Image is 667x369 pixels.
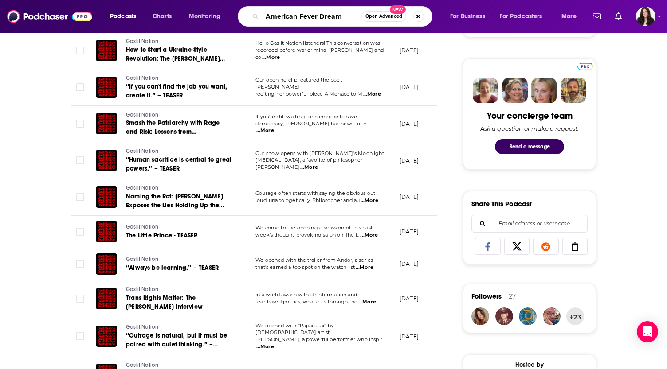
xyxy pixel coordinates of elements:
span: Gaslit Nation [126,286,158,292]
span: Toggle select row [76,228,84,236]
span: Toggle select row [76,260,84,268]
span: [PERSON_NAME], a powerful performer who inspir [255,336,382,342]
span: More [561,10,577,23]
a: How to Start a Ukraine-Style Revolution: The [PERSON_NAME] Interview [126,46,232,63]
button: Send a message [495,139,564,154]
span: We opened with “Papaoutai” by [DEMOGRAPHIC_DATA] artist [255,322,333,336]
a: Pro website [577,62,593,70]
a: Share on Reddit [533,238,559,255]
span: ...More [256,343,274,350]
span: Gaslit Nation [126,75,158,81]
span: “If you can't find the job you want, create it.” – TEASER [126,83,227,99]
img: Podchaser Pro [577,63,593,70]
p: [DATE] [400,228,419,235]
a: “Human sacrifice is central to great powers.” – TEASER [126,155,232,173]
span: New [390,5,406,14]
span: Our show opens with [PERSON_NAME]’s Moonlight [255,150,384,156]
a: Gaslit Nation [126,286,232,294]
span: ...More [358,299,376,306]
span: For Podcasters [500,10,542,23]
span: We opened with the trailer from Andor, a series [255,257,373,263]
a: “Always be learning.” – TEASER [126,264,231,272]
span: If you're still waiting for someone to save [255,113,357,120]
span: fear-based politics, what cuts through the [255,299,357,305]
span: Toggle select row [76,295,84,303]
a: The Little Prince - TEASER [126,231,231,240]
a: Gaslit Nation [126,74,232,82]
input: Search podcasts, credits, & more... [262,9,361,23]
img: Barbara Profile [502,78,528,103]
div: 27 [509,292,516,300]
a: Trans Rights Matter: The [PERSON_NAME] Interview [126,294,232,311]
a: Share on X/Twitter [504,238,530,255]
span: “Outrage is natural, but it must be paired with quiet thinking.” – TEASER [126,332,227,357]
a: Podchaser - Follow, Share and Rate Podcasts [7,8,92,25]
button: Show profile menu [636,7,655,26]
a: Gaslit Nation [126,323,232,331]
a: Gaslit Nation [126,184,232,192]
span: ...More [356,264,373,271]
span: loud, unapologetically. Philosopher and au [255,197,360,203]
div: Ask a question or make a request. [480,125,579,132]
h3: Share This Podcast [471,199,532,208]
a: Share on Facebook [475,238,501,255]
img: Sydney Profile [473,78,498,103]
span: Toggle select row [76,120,84,128]
button: open menu [444,9,496,23]
span: Toggle select row [76,83,84,91]
p: [DATE] [400,83,419,91]
span: Gaslit Nation [126,224,158,230]
img: PCGonzo [543,307,561,325]
span: democracy, [PERSON_NAME] has news for y [255,120,366,127]
button: Open AdvancedNew [361,11,406,22]
div: Search podcasts, credits, & more... [246,6,441,27]
span: Gaslit Nation [126,148,158,154]
span: The Little Prince - TEASER [126,232,197,239]
span: ...More [361,197,378,204]
a: Gaslit Nation [126,38,232,46]
span: Followers [471,292,502,300]
span: How to Start a Ukraine-Style Revolution: The [PERSON_NAME] Interview [126,46,225,71]
span: “Human sacrifice is central to great powers.” – TEASER [126,156,231,172]
span: Welcome to the opening discussion of this past [255,225,373,231]
img: donnieharoldharris [495,307,513,325]
span: Monitoring [189,10,220,23]
p: [DATE] [400,193,419,201]
span: Gaslit Nation [126,324,158,330]
p: [DATE] [400,120,419,128]
span: Logged in as RebeccaShapiro [636,7,655,26]
a: Show notifications dropdown [612,9,625,24]
span: Courage often starts with saying the obvious out [255,190,375,196]
span: ...More [256,127,274,134]
img: articolate [519,307,537,325]
a: Show notifications dropdown [589,9,604,24]
span: ...More [300,164,318,171]
a: Gaslit Nation [126,148,232,155]
span: ...More [262,54,280,61]
span: Our opening clip featured the poet [PERSON_NAME] [255,77,342,90]
span: Podcasts [110,10,136,23]
button: open menu [183,9,232,23]
img: nshaffer864 [471,307,489,325]
span: Toggle select row [76,193,84,201]
div: Open Intercom Messenger [637,321,658,342]
img: Jules Profile [531,78,557,103]
span: For Business [450,10,485,23]
p: [DATE] [400,333,419,340]
span: Open Advanced [365,14,402,19]
p: [DATE] [400,260,419,268]
span: Gaslit Nation [126,112,158,118]
p: [DATE] [400,157,419,164]
span: Toggle select row [76,47,84,54]
div: Your concierge team [487,110,573,121]
a: Smash the Patriarchy with Rage and Risk: Lessons from [PERSON_NAME] [126,119,232,136]
button: open menu [494,9,555,23]
span: recorded before war criminal [PERSON_NAME] and co [255,47,384,60]
a: Gaslit Nation [126,223,231,231]
a: Copy Link [562,238,588,255]
span: In a world awash with disinformation and [255,291,357,298]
